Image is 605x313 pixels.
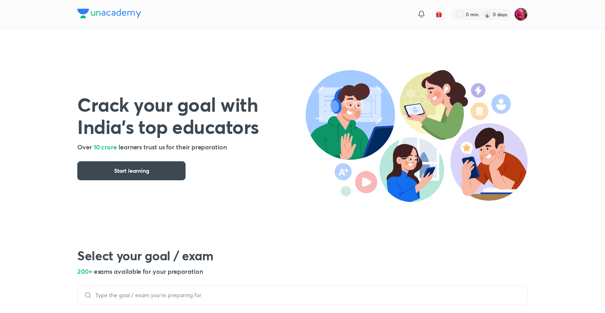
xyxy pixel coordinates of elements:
img: streak [483,10,491,18]
img: avatar [435,11,442,18]
button: avatar [433,8,445,21]
span: exams available for your preparation [94,267,203,275]
a: Company Logo [77,9,141,20]
h2: Select your goal / exam [77,248,528,263]
span: Start learning [114,167,149,175]
input: Type the goal / exam you’re preparing for [92,292,521,298]
img: Company Logo [77,9,141,18]
img: Anushka Gupta [514,8,528,21]
h5: Over learners trust us for their preparation [77,142,306,152]
button: Start learning [77,161,186,180]
span: 10 crore [94,143,117,151]
h5: 200+ [77,267,528,276]
h1: Crack your goal with India’s top educators [77,93,306,137]
img: header [306,70,528,202]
